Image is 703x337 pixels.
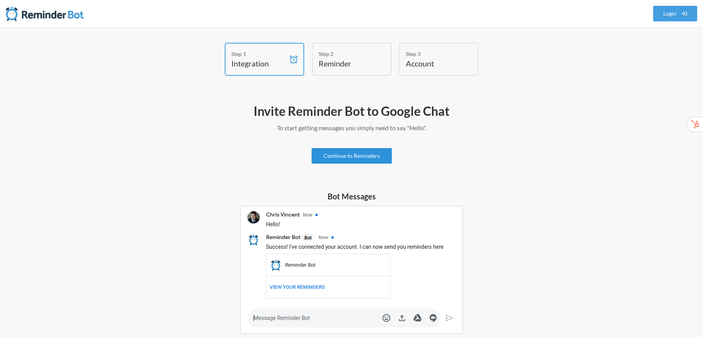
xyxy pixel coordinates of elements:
p: To start getting messages you simply need to say "Hello". [126,123,578,133]
h4: Reminder [319,58,373,69]
div: Step 1 [231,50,286,58]
a: Continue to Reminders [312,148,392,164]
h4: Integration [231,58,286,69]
a: Login [653,6,698,21]
div: Step 3 [406,50,460,58]
h2: Invite Reminder Bot to Google Chat [126,103,578,119]
div: Step 2 [319,50,373,58]
h4: Account [406,58,460,69]
h5: Bot Messages [240,191,463,202]
img: Reminder Bot [6,6,84,21]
